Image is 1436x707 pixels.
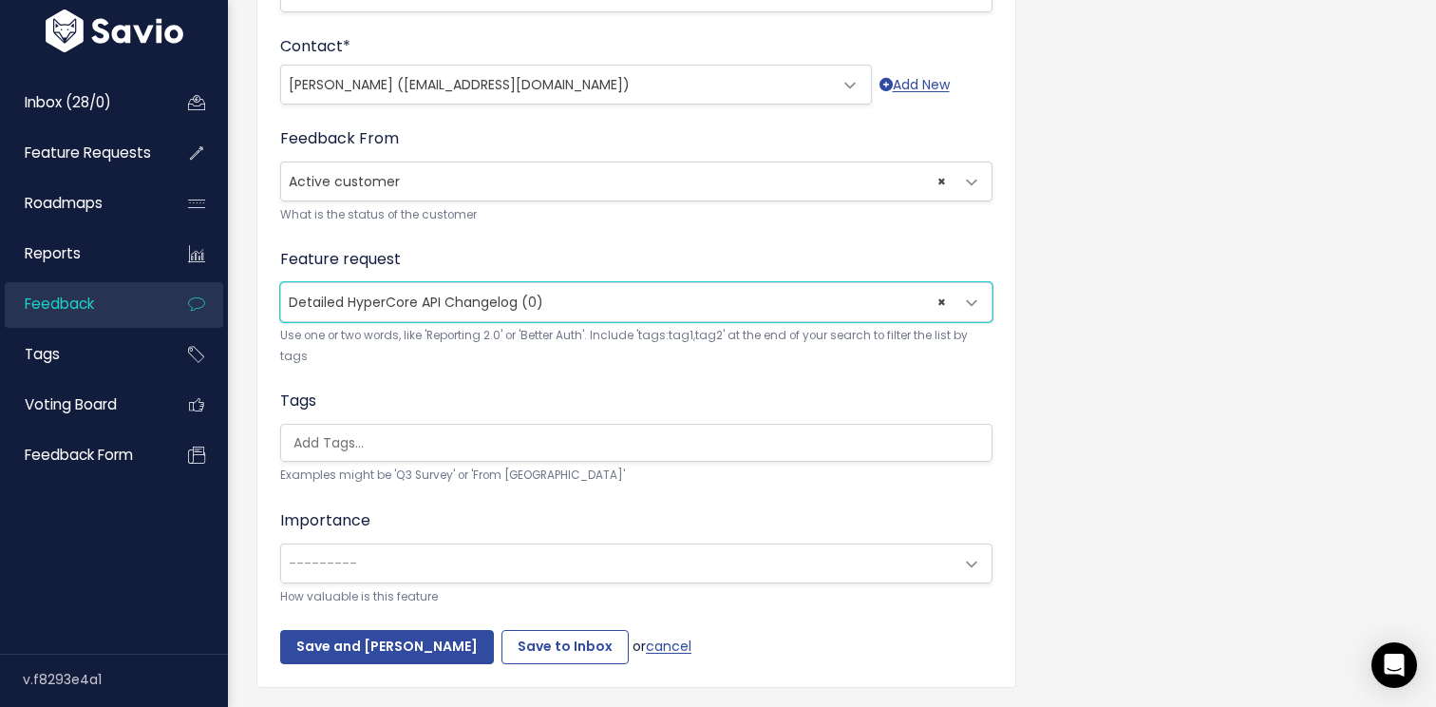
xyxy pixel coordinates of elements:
label: Feedback From [280,127,399,150]
span: Tags [25,344,60,364]
label: Feature request [280,248,401,271]
span: Feature Requests [25,143,151,162]
small: Use one or two words, like 'Reporting 2.0' or 'Better Auth'. Include 'tags:tag1,tag2' at the end ... [280,326,992,367]
a: Feature Requests [5,131,158,175]
a: Add New [879,73,950,97]
span: Frédéric Masson (fmasson@365it.fr) [280,65,872,105]
img: logo-white.9d6f32f41409.svg [41,10,188,52]
small: How valuable is this feature [280,587,992,607]
span: Feedback form [25,445,133,465]
span: [PERSON_NAME] ([EMAIL_ADDRESS][DOMAIN_NAME]) [289,75,630,94]
span: Detailed HyperCore API Changelog (0) [289,293,543,312]
span: × [937,283,946,321]
a: Roadmaps [5,182,158,225]
input: Add Tags... [286,433,996,453]
span: Frédéric Masson (fmasson@365it.fr) [281,66,833,104]
span: Voting Board [25,394,117,414]
span: --------- [289,554,357,573]
a: cancel [646,637,691,656]
div: Open Intercom Messenger [1371,642,1417,688]
span: × [937,162,946,201]
span: Roadmaps [25,193,103,213]
label: Importance [280,509,370,532]
span: Active customer [280,162,992,201]
span: Reports [25,243,81,263]
a: Feedback form [5,433,158,477]
input: Save to Inbox [501,630,629,664]
small: What is the status of the customer [280,205,992,225]
span: Active customer [281,162,954,201]
span: Inbox (28/0) [25,92,111,112]
a: Inbox (28/0) [5,81,158,124]
a: Tags [5,333,158,376]
input: Save and [PERSON_NAME] [280,630,494,664]
label: Tags [280,390,316,412]
small: Examples might be 'Q3 Survey' or 'From [GEOGRAPHIC_DATA]' [280,466,992,486]
a: Feedback [5,282,158,326]
a: Voting Board [5,383,158,427]
div: v.f8293e4a1 [23,655,228,704]
label: Contact [280,35,350,58]
span: Feedback [25,294,94,314]
a: Reports [5,232,158,276]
